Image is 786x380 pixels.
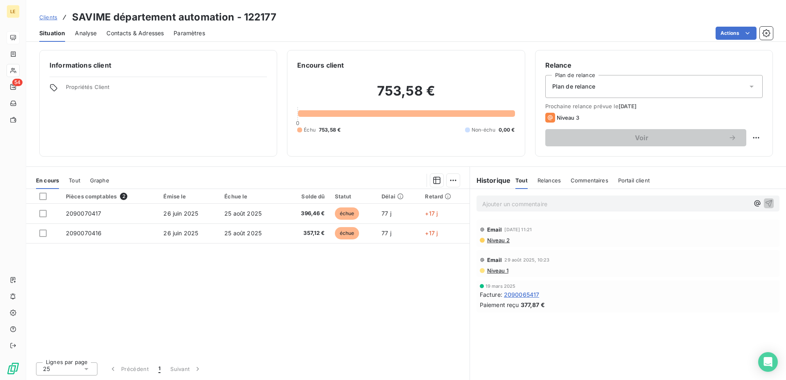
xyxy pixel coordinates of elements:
span: 2090065417 [504,290,540,299]
img: Logo LeanPay [7,362,20,375]
h6: Informations client [50,60,267,70]
span: Voir [555,134,728,141]
span: Paiement reçu [480,300,519,309]
span: Tout [69,177,80,184]
h3: SAVIME département automation - 122177 [72,10,276,25]
span: 2090070416 [66,230,102,237]
span: 25 août 2025 [224,230,262,237]
span: Paramètres [174,29,205,37]
span: Non-échu [472,126,495,134]
span: Email [487,257,502,263]
span: Portail client [618,177,650,184]
span: 54 [12,79,23,86]
span: Clients [39,14,57,20]
button: Voir [545,129,746,146]
span: 25 [43,365,50,373]
span: Tout [515,177,528,184]
button: Précédent [104,360,154,378]
span: Relances [538,177,561,184]
span: échue [335,207,359,220]
span: 77 j [382,230,391,237]
span: 0 [296,120,299,126]
span: 26 juin 2025 [163,210,198,217]
span: Niveau 1 [486,267,508,274]
span: 29 août 2025, 10:23 [504,257,549,262]
button: 1 [154,360,165,378]
span: 377,87 € [521,300,545,309]
span: Échu [304,126,316,134]
span: 753,58 € [319,126,341,134]
span: 2090070417 [66,210,102,217]
div: LE [7,5,20,18]
span: [DATE] 11:21 [504,227,532,232]
h2: 753,58 € [297,83,515,107]
span: Propriétés Client [66,84,267,95]
span: 25 août 2025 [224,210,262,217]
h6: Relance [545,60,763,70]
button: Suivant [165,360,207,378]
span: Contacts & Adresses [106,29,164,37]
button: Actions [716,27,757,40]
span: Facture : [480,290,502,299]
span: Niveau 3 [557,114,579,121]
span: +17 j [425,210,438,217]
span: 357,12 € [289,229,325,237]
span: [DATE] [619,103,637,109]
span: Analyse [75,29,97,37]
div: Open Intercom Messenger [758,352,778,372]
span: Commentaires [571,177,608,184]
span: +17 j [425,230,438,237]
span: Niveau 2 [486,237,510,243]
div: Émise le [163,193,215,200]
a: Clients [39,13,57,21]
span: 26 juin 2025 [163,230,198,237]
div: Pièces comptables [66,193,154,200]
h6: Historique [470,175,511,185]
span: 19 mars 2025 [486,284,516,289]
span: échue [335,227,359,239]
span: 2 [120,193,127,200]
span: 396,46 € [289,209,325,218]
h6: Encours client [297,60,344,70]
span: 77 j [382,210,391,217]
div: Statut [335,193,372,200]
div: Retard [425,193,464,200]
span: Graphe [90,177,109,184]
span: Situation [39,29,65,37]
div: Délai [382,193,415,200]
div: Solde dû [289,193,325,200]
div: Échue le [224,193,279,200]
span: 0,00 € [499,126,515,134]
span: Email [487,226,502,233]
span: En cours [36,177,59,184]
span: Prochaine relance prévue le [545,103,763,109]
span: Plan de relance [552,82,595,91]
span: 1 [158,365,160,373]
